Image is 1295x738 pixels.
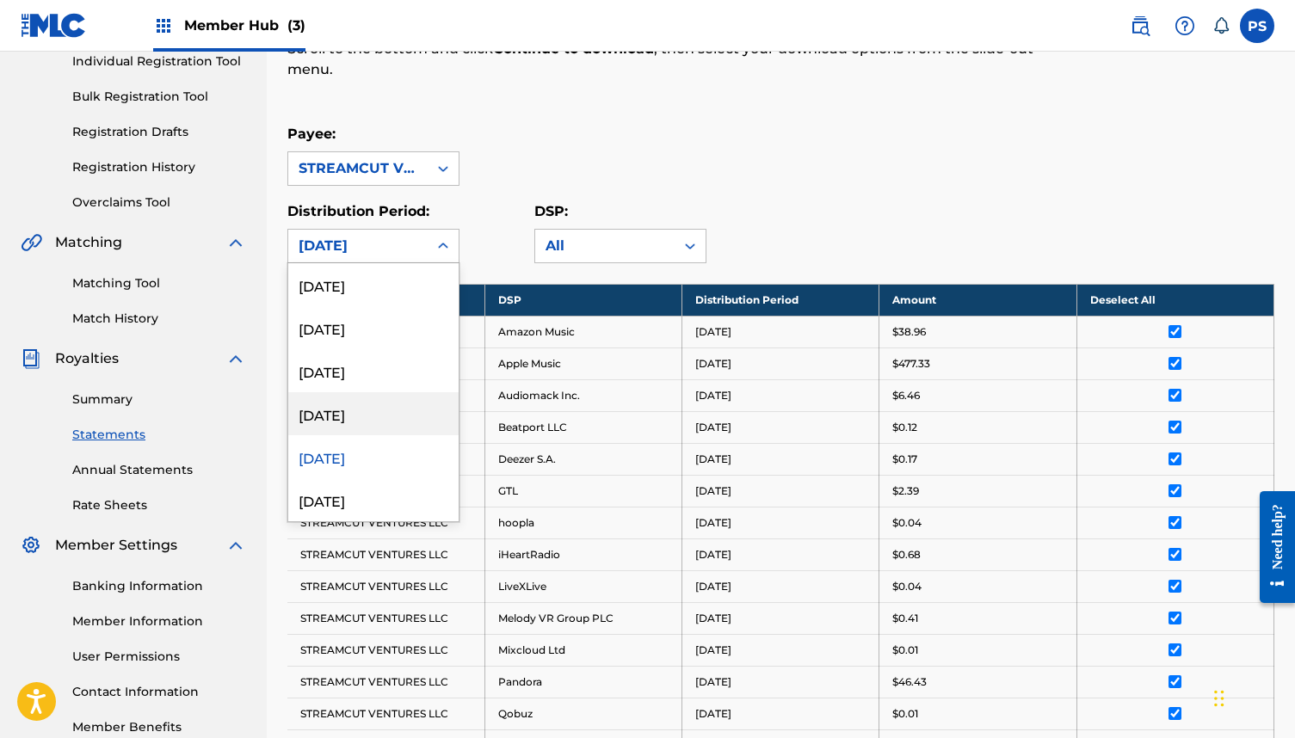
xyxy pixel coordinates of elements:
[72,274,246,292] a: Matching Tool
[72,648,246,666] a: User Permissions
[72,496,246,514] a: Rate Sheets
[72,612,246,630] a: Member Information
[288,392,459,435] div: [DATE]
[21,13,87,38] img: MLC Logo
[72,123,246,141] a: Registration Drafts
[72,310,246,328] a: Match History
[72,577,246,595] a: Banking Information
[287,602,484,634] td: STREAMCUT VENTURES LLC
[1209,655,1295,738] iframe: Chat Widget
[72,718,246,736] a: Member Benefits
[484,507,681,538] td: hoopla
[484,475,681,507] td: GTL
[287,507,484,538] td: STREAMCUT VENTURES LLC
[21,348,41,369] img: Royalties
[72,426,246,444] a: Statements
[879,284,1076,316] th: Amount
[1247,477,1295,618] iframe: Resource Center
[682,475,879,507] td: [DATE]
[21,535,41,556] img: Member Settings
[682,347,879,379] td: [DATE]
[287,698,484,729] td: STREAMCUT VENTURES LLC
[892,547,921,563] p: $0.68
[892,324,926,340] p: $38.96
[484,538,681,570] td: iHeartRadio
[682,284,879,316] th: Distribution Period
[682,602,879,634] td: [DATE]
[72,194,246,212] a: Overclaims Tool
[288,349,459,392] div: [DATE]
[892,420,917,435] p: $0.12
[225,232,246,253] img: expand
[892,611,918,626] p: $0.41
[484,284,681,316] th: DSP
[184,15,305,35] span: Member Hub
[72,88,246,106] a: Bulk Registration Tool
[892,706,918,722] p: $0.01
[287,39,1047,80] p: Scroll to the bottom and click , then select your download options from the slide-out menu.
[1214,673,1224,724] div: Drag
[21,232,42,253] img: Matching
[892,483,919,499] p: $2.39
[892,452,917,467] p: $0.17
[287,126,336,142] label: Payee:
[72,158,246,176] a: Registration History
[892,674,927,690] p: $46.43
[484,634,681,666] td: Mixcloud Ltd
[682,379,879,411] td: [DATE]
[72,461,246,479] a: Annual Statements
[55,232,122,253] span: Matching
[288,435,459,478] div: [DATE]
[287,634,484,666] td: STREAMCUT VENTURES LLC
[1240,9,1274,43] div: User Menu
[1175,15,1195,36] img: help
[484,666,681,698] td: Pandora
[1123,9,1157,43] a: Public Search
[72,52,246,71] a: Individual Registration Tool
[1076,284,1273,316] th: Deselect All
[72,683,246,701] a: Contact Information
[892,515,922,531] p: $0.04
[55,535,177,556] span: Member Settings
[892,643,918,658] p: $0.01
[682,316,879,347] td: [DATE]
[682,443,879,475] td: [DATE]
[55,348,119,369] span: Royalties
[484,570,681,602] td: LiveXLive
[287,203,429,219] label: Distribution Period:
[484,347,681,379] td: Apple Music
[287,570,484,602] td: STREAMCUT VENTURES LLC
[484,379,681,411] td: Audiomack Inc.
[287,538,484,570] td: STREAMCUT VENTURES LLC
[1212,17,1230,34] div: Notifications
[892,579,922,594] p: $0.04
[484,698,681,729] td: Qobuz
[484,443,681,475] td: Deezer S.A.
[892,388,920,403] p: $6.46
[299,236,417,256] div: [DATE]
[153,15,174,36] img: Top Rightsholders
[534,203,568,219] label: DSP:
[484,316,681,347] td: Amazon Music
[682,411,879,443] td: [DATE]
[682,698,879,729] td: [DATE]
[682,538,879,570] td: [DATE]
[288,478,459,521] div: [DATE]
[682,666,879,698] td: [DATE]
[225,535,246,556] img: expand
[287,17,305,34] span: (3)
[484,602,681,634] td: Melody VR Group PLC
[288,306,459,349] div: [DATE]
[299,158,417,179] div: STREAMCUT VENTURES LLC
[288,263,459,306] div: [DATE]
[546,236,664,256] div: All
[682,634,879,666] td: [DATE]
[484,411,681,443] td: Beatport LLC
[225,348,246,369] img: expand
[892,356,930,372] p: $477.33
[1168,9,1202,43] div: Help
[1130,15,1150,36] img: search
